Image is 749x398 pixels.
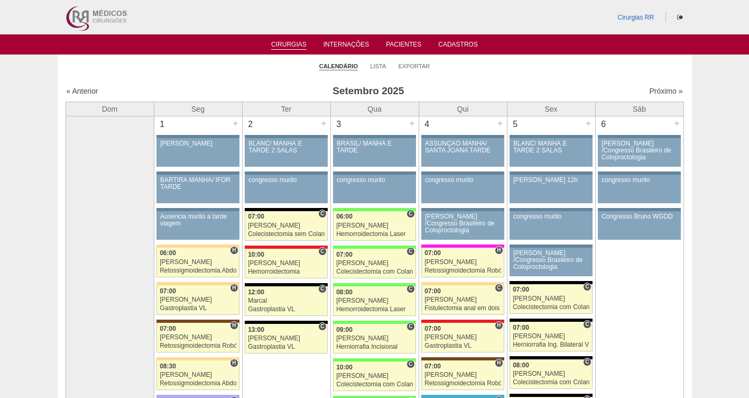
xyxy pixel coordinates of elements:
a: Cirurgias [271,41,307,50]
div: [PERSON_NAME] /Congresso Brasileiro de Coloproctologia [513,250,589,271]
span: 07:00 [513,286,529,293]
span: Consultório [318,210,326,218]
a: Ausencia murilo a tarde viagem [156,211,239,240]
a: congresso murilo [510,211,592,240]
div: [PERSON_NAME] [160,259,236,266]
a: H 07:00 [PERSON_NAME] Gastroplastia VL [421,323,504,352]
div: Key: Blanc [245,283,327,286]
a: Congresso Bruno WGDD [598,211,680,240]
div: + [496,116,505,130]
div: [PERSON_NAME] [160,372,236,378]
span: Consultório [318,322,326,331]
div: Hemorroidectomia Laser [336,231,413,238]
a: H 07:00 [PERSON_NAME] Gastroplastia VL [156,285,239,315]
a: C 10:00 [PERSON_NAME] Colecistectomia com Colangiografia VL [333,361,415,391]
span: Consultório [406,322,414,331]
a: C 07:00 [PERSON_NAME] Fistulectomia anal em dois tempos [421,285,504,315]
div: Key: Assunção [245,246,327,249]
div: Key: Brasil [333,358,415,361]
a: congresso murilo [598,175,680,203]
div: Retossigmoidectomia Robótica [424,267,501,274]
a: congresso murilo [245,175,327,203]
span: Hospital [230,359,238,367]
span: 07:00 [248,213,264,220]
span: 13:00 [248,326,264,333]
div: BLANC/ MANHÃ E TARDE 2 SALAS [513,140,589,154]
div: Colecistectomia com Colangiografia VL [336,381,413,388]
a: Cadastros [438,41,478,51]
div: Key: Bartira [156,357,239,360]
span: Consultório [406,285,414,293]
div: Herniorrafia Incisional [336,343,413,350]
a: H 06:00 [PERSON_NAME] Retossigmoidectomia Abdominal VL [156,248,239,277]
div: Retossigmoidectomia Abdominal VL [160,380,236,387]
a: « Anterior [67,87,98,95]
div: Gastroplastia VL [160,305,236,312]
a: C 13:00 [PERSON_NAME] Gastroplastia VL [245,324,327,354]
a: Calendário [319,62,358,70]
div: Key: Aviso [156,171,239,175]
a: C 06:00 [PERSON_NAME] Hemorroidectomia Laser [333,211,415,241]
div: Gastroplastia VL [248,343,325,350]
div: Key: Aviso [598,171,680,175]
div: Gastroplastia VL [424,342,501,349]
div: Key: Aviso [421,135,504,138]
h3: Setembro 2025 [214,84,522,99]
span: Consultório [406,360,414,368]
div: congresso murilo [513,213,589,220]
div: Congresso Bruno WGDD [602,213,677,220]
span: 06:00 [336,213,353,220]
div: + [408,116,417,130]
div: Key: Blanc [510,394,592,397]
div: Key: Brasil [333,208,415,211]
a: Exportar [399,62,430,70]
a: H 07:00 [PERSON_NAME] Retossigmoidectomia Robótica [156,323,239,352]
span: 07:00 [336,251,353,258]
th: Sex [507,102,595,116]
div: Key: Aviso [421,171,504,175]
div: Key: Aviso [245,171,327,175]
div: Key: Aviso [156,208,239,211]
div: Colecistectomia com Colangiografia VL [336,268,413,275]
div: Key: Christóvão da Gama [156,395,239,398]
span: 08:00 [336,288,353,296]
div: congresso murilo [248,177,324,184]
span: Hospital [495,321,503,330]
th: Qua [330,102,419,116]
div: Key: Aviso [598,208,680,211]
div: [PERSON_NAME] [160,140,236,147]
a: Próximo » [649,87,682,95]
span: Consultório [583,358,591,366]
span: Hospital [495,246,503,255]
span: Hospital [495,359,503,367]
div: Key: Bartira [156,282,239,285]
div: Key: Blanc [245,208,327,211]
div: Key: Blanc [510,319,592,322]
div: Colecistectomia com Colangiografia VL [513,304,589,311]
span: 10:00 [336,364,353,371]
div: Hemorroidectomia [248,268,325,275]
a: C 09:00 [PERSON_NAME] Herniorrafia Incisional [333,324,415,354]
div: [PERSON_NAME] [248,335,325,342]
div: [PERSON_NAME] [424,259,501,266]
a: H 07:00 [PERSON_NAME] Retossigmoidectomia Robótica [421,248,504,277]
div: Key: Blanc [245,321,327,324]
span: 12:00 [248,288,264,296]
div: [PERSON_NAME] [336,373,413,379]
div: Fistulectomia anal em dois tempos [424,305,501,312]
div: 4 [419,116,436,132]
th: Qui [419,102,507,116]
a: Cirurgias RR [617,14,654,21]
div: Marcal [248,297,325,304]
div: 3 [331,116,347,132]
div: Key: Neomater [421,395,504,398]
div: Key: Brasil [333,246,415,249]
a: Pacientes [386,41,421,51]
div: congresso murilo [602,177,677,184]
div: Ausencia murilo a tarde viagem [160,213,236,227]
div: Retossigmoidectomia Abdominal VL [160,267,236,274]
div: Key: Pro Matre [421,245,504,248]
a: C 07:00 [PERSON_NAME] Herniorrafia Ing. Bilateral VL [510,322,592,351]
span: 07:00 [424,287,441,295]
span: 09:00 [336,326,353,333]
